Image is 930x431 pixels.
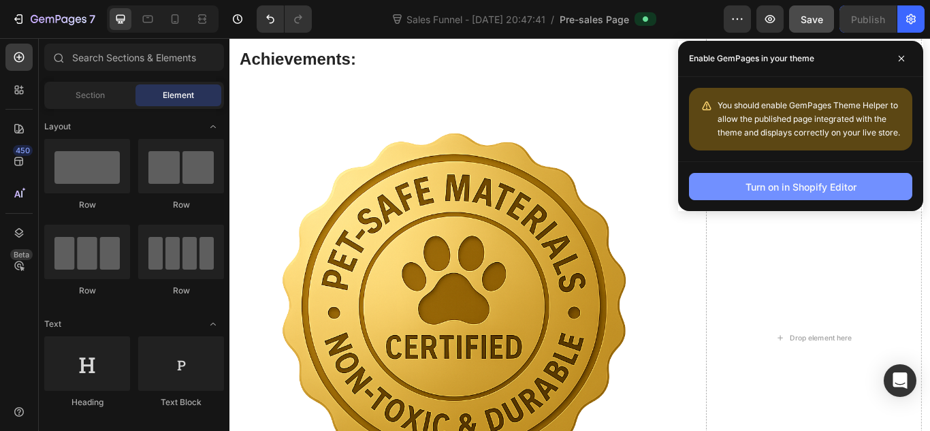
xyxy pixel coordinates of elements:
[689,173,912,200] button: Turn on in Shopify Editor
[163,89,194,101] span: Element
[718,100,900,138] span: You should enable GemPages Theme Helper to allow the published page integrated with the theme and...
[745,180,856,194] div: Turn on in Shopify Editor
[884,364,916,397] div: Open Intercom Messenger
[138,285,224,297] div: Row
[10,249,33,260] div: Beta
[13,145,33,156] div: 450
[801,14,823,25] span: Save
[257,5,312,33] div: Undo/Redo
[44,199,130,211] div: Row
[202,116,224,138] span: Toggle open
[789,5,834,33] button: Save
[89,11,95,27] p: 7
[44,396,130,409] div: Heading
[5,5,101,33] button: 7
[839,5,897,33] button: Publish
[202,313,224,335] span: Toggle open
[851,12,885,27] div: Publish
[76,89,105,101] span: Section
[138,396,224,409] div: Text Block
[44,44,224,71] input: Search Sections & Elements
[138,199,224,211] div: Row
[560,12,629,27] span: Pre-sales Page
[44,318,61,330] span: Text
[44,285,130,297] div: Row
[689,52,814,65] p: Enable GemPages in your theme
[551,12,554,27] span: /
[653,345,725,355] div: Drop element here
[404,12,548,27] span: Sales Funnel - [DATE] 20:47:41
[44,121,71,133] span: Layout
[229,38,930,431] iframe: Design area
